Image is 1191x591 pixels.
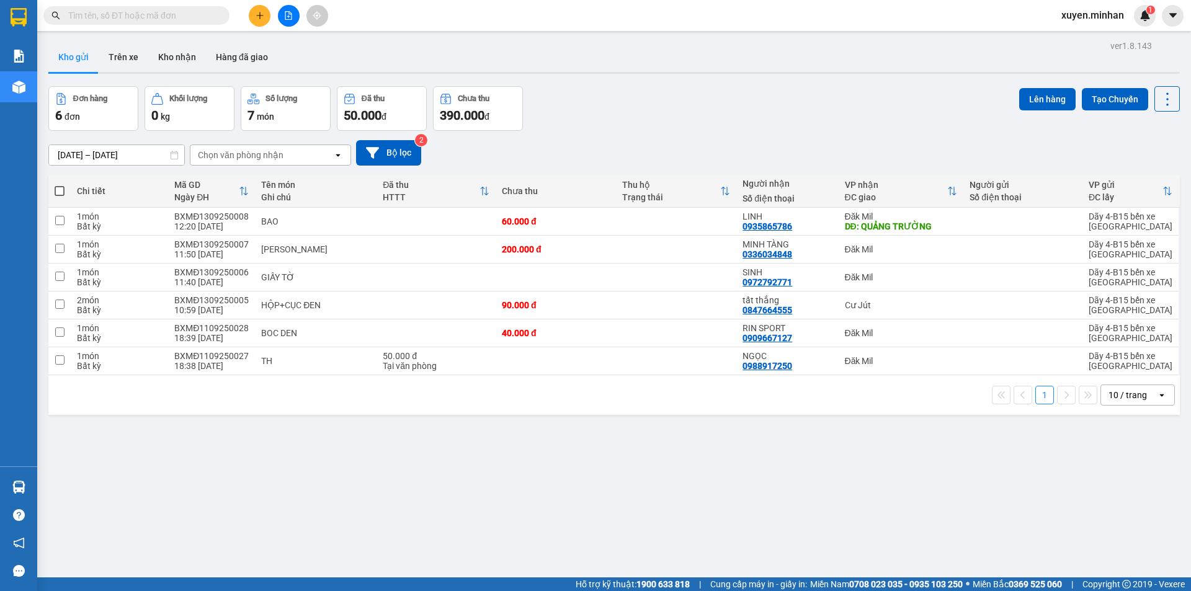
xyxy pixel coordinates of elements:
div: 200.000 đ [502,244,610,254]
div: 1 món [77,267,162,277]
div: 2 món [77,295,162,305]
div: TH [261,356,370,366]
div: ver 1.8.143 [1110,39,1152,53]
div: LINH [743,211,832,221]
button: Bộ lọc [356,140,421,166]
div: 1 món [77,239,162,249]
div: 0909667127 [743,333,792,343]
span: đ [381,112,386,122]
sup: 1 [1146,6,1155,14]
div: HTTT [383,192,480,202]
strong: 0369 525 060 [1009,579,1062,589]
div: 0336034848 [743,249,792,259]
button: Khối lượng0kg [145,86,234,131]
th: Toggle SortBy [1082,175,1179,208]
span: 390.000 [440,108,484,123]
th: Toggle SortBy [839,175,964,208]
span: aim [313,11,321,20]
div: Dãy 4-B15 bến xe [GEOGRAPHIC_DATA] [1089,211,1172,231]
button: Trên xe [99,42,148,72]
span: | [699,577,701,591]
span: search [51,11,60,20]
span: 7 [248,108,254,123]
div: Thu hộ [622,180,720,190]
div: Tên món [261,180,370,190]
div: 10 / trang [1108,389,1147,401]
div: 12:20 [DATE] [174,221,249,231]
span: plus [256,11,264,20]
div: Dãy 4-B15 bến xe [GEOGRAPHIC_DATA] [1089,295,1172,315]
div: Bất kỳ [77,361,162,371]
div: 40.000 đ [502,328,610,338]
span: question-circle [13,509,25,521]
button: Đã thu50.000đ [337,86,427,131]
div: NGỌC [743,351,832,361]
div: BXMĐ1309250008 [174,211,249,221]
div: Đăk Mil [845,211,958,221]
th: Toggle SortBy [168,175,255,208]
div: 90.000 đ [502,300,610,310]
div: HỘP+CỤC ĐEN [261,300,370,310]
div: VP nhận [845,180,948,190]
div: 11:50 [DATE] [174,249,249,259]
div: SINH [743,267,832,277]
div: Bất kỳ [77,249,162,259]
div: Số điện thoại [970,192,1076,202]
button: Hàng đã giao [206,42,278,72]
div: 50.000 đ [383,351,489,361]
img: warehouse-icon [12,481,25,494]
button: Đơn hàng6đơn [48,86,138,131]
input: Select a date range. [49,145,184,165]
div: 1 món [77,211,162,221]
span: món [257,112,274,122]
span: Miền Nam [810,577,963,591]
div: Người nhận [743,179,832,189]
div: DĐ: QUẢNG TRƯỜNG [845,221,958,231]
span: 50.000 [344,108,381,123]
button: Tạo Chuyến [1082,88,1148,110]
div: RIN SPORT [743,323,832,333]
div: Đã thu [383,180,480,190]
div: 1 món [77,351,162,361]
img: icon-new-feature [1140,10,1151,21]
div: Đăk Mil [845,272,958,282]
div: Chưa thu [502,186,610,196]
div: Đã thu [362,94,385,103]
div: 10:59 [DATE] [174,305,249,315]
img: warehouse-icon [12,81,25,94]
div: BXMĐ1309250005 [174,295,249,305]
svg: open [1157,390,1167,400]
button: caret-down [1162,5,1184,27]
div: Tại văn phòng [383,361,489,371]
button: plus [249,5,270,27]
div: Dãy 4-B15 bến xe [GEOGRAPHIC_DATA] [1089,239,1172,259]
div: BAO [261,216,370,226]
span: Miền Bắc [973,577,1062,591]
div: Bất kỳ [77,277,162,287]
button: Kho gửi [48,42,99,72]
div: Dãy 4-B15 bến xe [GEOGRAPHIC_DATA] [1089,267,1172,287]
button: aim [306,5,328,27]
button: file-add [278,5,300,27]
span: Hỗ trợ kỹ thuật: [576,577,690,591]
div: tất thắng [743,295,832,305]
div: kệ sơn [261,244,370,254]
button: Kho nhận [148,42,206,72]
div: BOC DEN [261,328,370,338]
div: Đơn hàng [73,94,107,103]
div: Bất kỳ [77,305,162,315]
th: Toggle SortBy [377,175,496,208]
span: ⚪️ [966,582,970,587]
input: Tìm tên, số ĐT hoặc mã đơn [68,9,215,22]
div: Dãy 4-B15 bến xe [GEOGRAPHIC_DATA] [1089,351,1172,371]
img: logo-vxr [11,8,27,27]
div: Trạng thái [622,192,720,202]
div: 0847664555 [743,305,792,315]
div: Cư Jút [845,300,958,310]
button: Chưa thu390.000đ [433,86,523,131]
span: đơn [65,112,80,122]
span: 0 [151,108,158,123]
span: | [1071,577,1073,591]
div: Chọn văn phòng nhận [198,149,283,161]
span: xuyen.minhan [1051,7,1134,23]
